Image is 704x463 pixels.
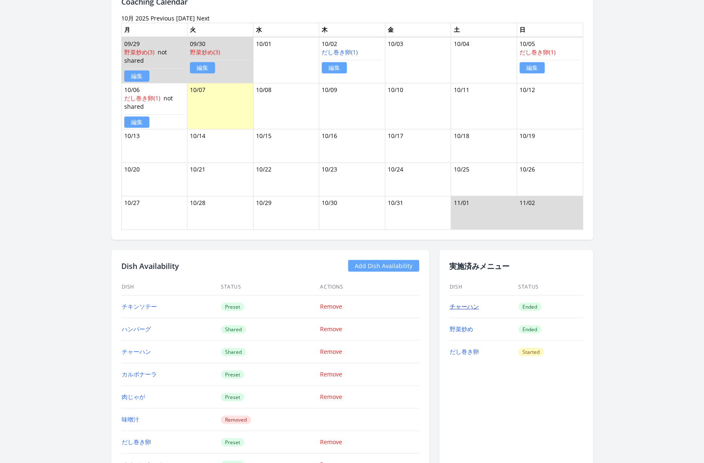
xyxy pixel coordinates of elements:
[124,48,154,56] a: 野菜炒め(3)
[121,162,187,196] td: 10/20
[124,94,173,110] span: not shared
[518,278,583,295] th: Status
[451,83,517,129] td: 10/11
[320,278,419,295] th: Actions
[517,129,583,162] td: 10/19
[121,14,149,22] time: 10月 2025
[221,348,246,356] span: Shared
[385,37,451,83] td: 10/03
[517,83,583,129] td: 10/12
[518,348,544,356] span: Started
[451,37,517,83] td: 10/04
[220,278,320,295] th: Status
[385,83,451,129] td: 10/10
[320,347,342,355] a: Remove
[385,23,451,37] th: 金
[319,83,385,129] td: 10/09
[221,325,246,333] span: Shared
[320,302,342,310] a: Remove
[385,196,451,229] td: 10/31
[451,196,517,229] td: 11/01
[385,162,451,196] td: 10/24
[124,70,149,82] a: 編集
[320,392,342,400] a: Remove
[348,260,419,271] a: Add Dish Availability
[451,23,517,37] th: 土
[253,37,319,83] td: 10/01
[187,83,253,129] td: 10/07
[520,62,545,73] a: 編集
[221,370,244,379] span: Preset
[122,415,139,423] a: 味噌汁
[322,48,358,56] a: だし巻き卵(1)
[121,83,187,129] td: 10/06
[121,129,187,162] td: 10/13
[319,162,385,196] td: 10/23
[121,23,187,37] th: 月
[221,415,251,424] span: Removed
[449,260,583,271] h2: 実施済みメニュー
[122,347,151,355] a: チャーハン
[322,62,347,73] a: 編集
[517,196,583,229] td: 11/02
[176,14,195,22] a: [DATE]
[122,302,157,310] a: チキンソテー
[517,37,583,83] td: 10/05
[450,347,479,355] a: だし巻き卵
[122,370,157,378] a: カルボナーラ
[122,437,151,445] a: だし巻き卵
[319,23,385,37] th: 木
[319,37,385,83] td: 10/02
[122,392,145,400] a: 肉じゃが
[124,116,149,128] a: 編集
[190,48,220,56] a: 野菜炒め(3)
[124,94,160,102] a: だし巻き卵(1)
[190,62,215,73] a: 編集
[253,129,319,162] td: 10/15
[320,325,342,333] a: Remove
[518,302,541,311] span: Ended
[253,23,319,37] th: 水
[187,23,253,37] th: 火
[253,83,319,129] td: 10/08
[253,196,319,229] td: 10/29
[518,325,541,333] span: Ended
[253,162,319,196] td: 10/22
[187,196,253,229] td: 10/28
[121,196,187,229] td: 10/27
[121,278,220,295] th: Dish
[122,325,151,333] a: ハンバーグ
[320,437,342,445] a: Remove
[449,278,518,295] th: Dish
[187,162,253,196] td: 10/21
[385,129,451,162] td: 10/17
[319,129,385,162] td: 10/16
[124,48,167,64] span: not shared
[517,23,583,37] th: 日
[320,370,342,378] a: Remove
[451,129,517,162] td: 10/18
[319,196,385,229] td: 10/30
[187,129,253,162] td: 10/14
[450,302,479,310] a: チャーハン
[187,37,253,83] td: 09/30
[221,302,244,311] span: Preset
[151,14,174,22] a: Previous
[520,48,556,56] a: だし巻き卵(1)
[451,162,517,196] td: 10/25
[121,260,179,271] h2: Dish Availability
[197,14,210,22] a: Next
[221,438,244,446] span: Preset
[450,325,473,333] a: 野菜炒め
[517,162,583,196] td: 10/26
[121,37,187,83] td: 09/29
[221,393,244,401] span: Preset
